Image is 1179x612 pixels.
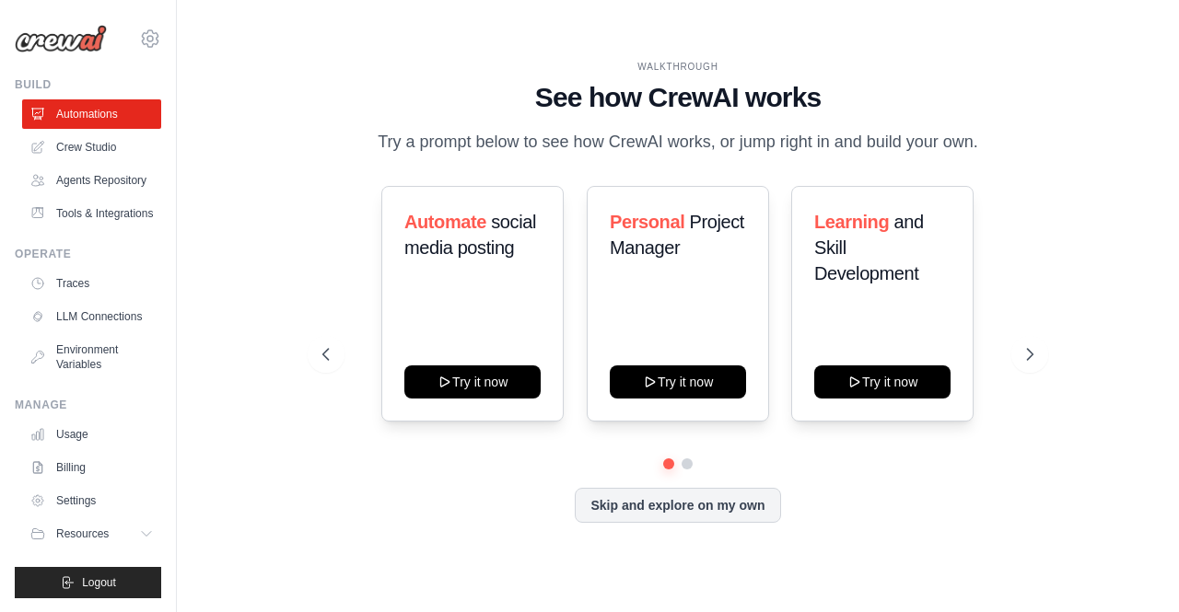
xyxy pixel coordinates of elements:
[22,99,161,129] a: Automations
[814,212,924,283] span: and Skill Development
[15,77,161,92] div: Build
[15,567,161,598] button: Logout
[404,212,486,232] span: Automate
[22,269,161,298] a: Traces
[814,365,951,398] button: Try it now
[22,302,161,331] a: LLM Connections
[22,166,161,195] a: Agents Repository
[322,60,1033,74] div: WALKTHROUGH
[22,133,161,162] a: Crew Studio
[22,486,161,515] a: Settings
[404,212,536,258] span: social media posting
[368,129,987,156] p: Try a prompt below to see how CrewAI works, or jump right in and build your own.
[610,365,746,398] button: Try it now
[22,453,161,482] a: Billing
[15,25,107,52] img: Logo
[15,247,161,261] div: Operate
[814,212,889,232] span: Learning
[404,365,541,398] button: Try it now
[575,488,780,523] button: Skip and explore on my own
[610,212,744,258] span: Project Manager
[322,81,1033,114] h1: See how CrewAI works
[610,212,684,232] span: Personal
[22,199,161,228] a: Tools & Integrations
[22,335,161,379] a: Environment Variables
[15,398,161,412] div: Manage
[82,575,116,590] span: Logout
[22,519,161,548] button: Resources
[56,526,109,541] span: Resources
[22,420,161,449] a: Usage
